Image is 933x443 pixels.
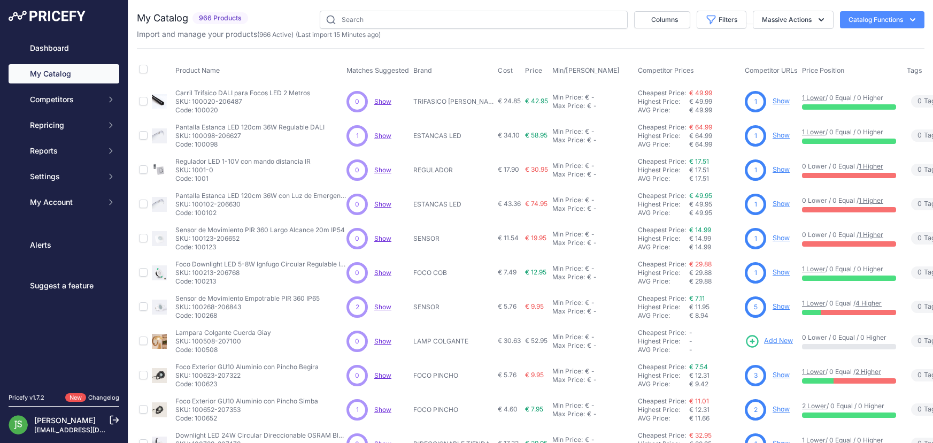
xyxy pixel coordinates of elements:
div: € 8.94 [689,311,741,320]
div: Highest Price: [638,371,689,380]
div: Min Price: [552,333,583,341]
span: 0 [917,131,922,141]
span: € 11.95 [689,303,710,311]
span: Show [374,132,391,140]
div: - [589,162,595,170]
span: Show [374,166,391,174]
a: Cheapest Price: [638,123,686,131]
div: € [585,93,589,102]
a: Show [374,200,391,208]
p: Code: 100268 [175,311,320,320]
p: SKU: 100508-207100 [175,337,271,346]
p: / 0 Equal / 0 Higher [802,128,896,136]
div: Max Price: [552,102,585,110]
p: Carril Trifsico DALI para Focos LED 2 Metros [175,89,310,97]
div: Max Price: [552,376,585,384]
span: 0 [917,336,922,346]
span: Product Name [175,66,220,74]
span: 0 [355,165,359,175]
a: Suggest a feature [9,276,119,295]
div: - [589,93,595,102]
span: 0 [917,96,922,106]
div: € [585,333,589,341]
a: Show [374,269,391,277]
div: - [589,299,595,307]
a: € 17.51 [689,157,709,165]
span: € 30.63 [498,337,521,345]
span: 0 [917,165,922,175]
a: My Catalog [9,64,119,83]
div: Max Price: [552,170,585,179]
span: € 74.95 [525,200,548,208]
span: 0 [917,370,922,380]
span: 966 Products [192,12,248,25]
p: / 0 Equal / 0 Higher [802,265,896,273]
span: 2 [356,302,359,312]
div: Min Price: [552,367,583,376]
div: Min Price: [552,196,583,204]
img: Pricefy Logo [9,11,86,21]
p: 0 Lower / 0 Equal / 0 Higher [802,333,896,342]
span: 0 [917,199,922,209]
div: Highest Price: [638,97,689,106]
span: € 5.76 [498,371,516,379]
button: Competitors [9,90,119,109]
div: € [585,230,589,239]
a: Cheapest Price: [638,329,686,337]
button: Repricing [9,116,119,135]
p: FOCO PINCHO [413,371,494,380]
p: SKU: 100123-206652 [175,234,345,243]
div: € 14.99 [689,243,741,251]
span: Settings [30,171,100,182]
p: SKU: 100098-206627 [175,132,325,140]
button: My Account [9,193,119,212]
span: New [65,393,86,402]
span: € 12.95 [525,268,546,276]
p: Code: 100020 [175,106,310,114]
a: 966 Active [259,30,291,39]
a: Cheapest Price: [638,89,686,97]
a: [PERSON_NAME] [34,416,96,425]
div: € 9.42 [689,380,741,388]
span: 0 [355,268,359,278]
div: € [585,127,589,136]
div: € [587,341,591,350]
span: 0 [917,302,922,312]
span: € 14.99 [689,234,711,242]
div: € [587,376,591,384]
a: Show [374,97,391,105]
div: - [591,307,597,316]
span: 0 [355,371,359,380]
button: Massive Actions [753,11,834,29]
p: Foco Exterior GU10 Aluminio con Pincho Begira [175,363,319,371]
div: € 49.99 [689,106,741,114]
div: € 29.88 [689,277,741,286]
a: Show [773,165,790,173]
span: 1 [356,131,359,141]
button: Catalog Functions [840,11,924,28]
p: SKU: 100020-206487 [175,97,310,106]
a: Cheapest Price: [638,294,686,302]
div: € [587,204,591,213]
span: € 42.95 [525,97,548,105]
p: SKU: 100623-207322 [175,371,319,380]
p: / 0 Equal / 0 Higher [802,94,896,102]
span: Cost [498,66,513,75]
a: Cheapest Price: [638,226,686,234]
a: [EMAIL_ADDRESS][DOMAIN_NAME] [34,426,146,434]
a: Show [773,200,790,208]
div: - [589,127,595,136]
input: Search [320,11,628,29]
p: FOCO COB [413,269,494,277]
a: Show [773,97,790,105]
p: Import and manage your products [137,29,381,40]
div: € [585,264,589,273]
a: € 14.99 [689,226,711,234]
span: Repricing [30,120,100,131]
span: 0 [355,337,359,346]
a: 1 Lower [802,128,826,136]
p: Code: 1001 [175,174,311,183]
div: Min Price: [552,127,583,136]
a: Alerts [9,235,119,255]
